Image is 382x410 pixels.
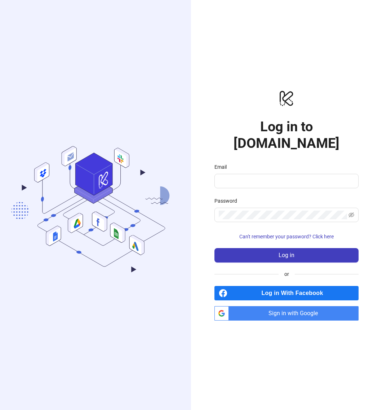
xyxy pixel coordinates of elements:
[214,163,231,171] label: Email
[219,177,353,185] input: Email
[232,306,359,321] span: Sign in with Google
[214,248,359,263] button: Log in
[214,286,359,300] a: Log in With Facebook
[214,197,242,205] label: Password
[230,286,359,300] span: Log in With Facebook
[239,234,334,239] span: Can't remember your password? Click here
[279,252,294,259] span: Log in
[214,234,359,239] a: Can't remember your password? Click here
[219,211,347,219] input: Password
[214,231,359,242] button: Can't remember your password? Click here
[279,270,295,278] span: or
[348,212,354,218] span: eye-invisible
[214,118,359,151] h1: Log in to [DOMAIN_NAME]
[214,306,359,321] a: Sign in with Google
